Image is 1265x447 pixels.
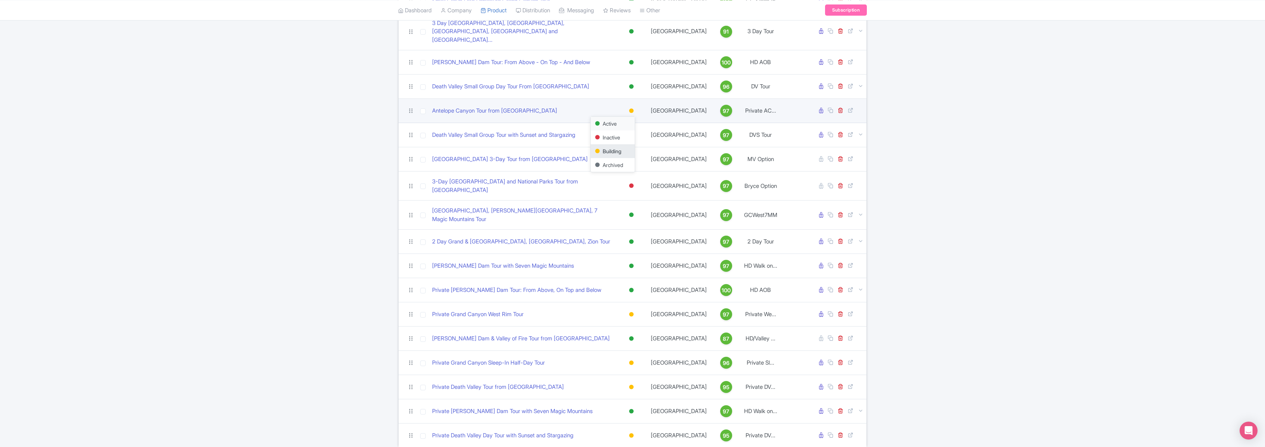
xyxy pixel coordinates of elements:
[646,302,711,327] td: [GEOGRAPHIC_DATA]
[432,131,575,139] a: Death Valley Small Group Tour with Sunset and Stargazing
[714,105,738,117] a: 97
[628,285,635,296] div: Active
[714,429,738,441] a: 95
[741,278,780,302] td: HD AOB
[591,144,635,158] div: Building
[723,211,729,219] span: 97
[646,171,711,201] td: [GEOGRAPHIC_DATA]
[628,106,635,116] div: Building
[741,147,780,171] td: MV Option
[741,99,780,123] td: Private AC...
[646,351,711,375] td: [GEOGRAPHIC_DATA]
[432,407,593,416] a: Private [PERSON_NAME] Dam Tour with Seven Magic Mountains
[714,284,738,296] a: 100
[741,375,780,399] td: Private DV...
[628,382,635,393] div: Building
[1240,422,1258,440] div: Open Intercom Messenger
[432,207,613,223] a: [GEOGRAPHIC_DATA], [PERSON_NAME][GEOGRAPHIC_DATA], 7 Magic Mountains Tour
[432,155,588,164] a: [GEOGRAPHIC_DATA] 3-Day Tour from [GEOGRAPHIC_DATA]
[714,260,738,272] a: 97
[741,254,780,278] td: HD Walk on...
[628,236,635,247] div: Active
[722,59,731,67] span: 100
[714,236,738,248] a: 97
[628,81,635,92] div: Active
[646,375,711,399] td: [GEOGRAPHIC_DATA]
[741,75,780,99] td: DV Tour
[646,399,711,424] td: [GEOGRAPHIC_DATA]
[741,230,780,254] td: 2 Day Tour
[628,430,635,441] div: Building
[432,82,589,91] a: Death Valley Small Group Day Tour From [GEOGRAPHIC_DATA]
[432,286,602,295] a: Private [PERSON_NAME] Dam Tour: From Above, On Top and Below
[628,26,635,37] div: Active
[432,383,564,391] a: Private Death Valley Tour from [GEOGRAPHIC_DATA]
[432,431,574,440] a: Private Death Valley Day Tour with Sunset and Stargazing
[628,333,635,344] div: Active
[714,209,738,221] a: 97
[723,83,730,91] span: 96
[825,4,867,16] a: Subscription
[628,180,635,191] div: Inactive
[628,309,635,320] div: Building
[723,182,729,190] span: 97
[714,56,738,68] a: 100
[432,19,613,44] a: 3 Day [GEOGRAPHIC_DATA], [GEOGRAPHIC_DATA], [GEOGRAPHIC_DATA], [GEOGRAPHIC_DATA] and [GEOGRAPHIC_...
[628,261,635,271] div: Active
[628,358,635,368] div: Building
[591,117,635,130] div: Active
[628,57,635,68] div: Active
[741,351,780,375] td: Private Sl...
[741,171,780,201] td: Bryce Option
[723,262,729,270] span: 97
[591,158,635,172] div: Archived
[723,107,729,115] span: 97
[714,405,738,417] a: 97
[432,359,545,367] a: Private Grand Canyon Sleep-In Half-Day Tour
[741,201,780,230] td: GCWest7MM
[714,357,738,369] a: 96
[723,335,729,343] span: 87
[714,26,738,38] a: 91
[432,310,524,319] a: Private Grand Canyon West Rim Tour
[723,359,730,367] span: 96
[723,407,729,416] span: 97
[723,311,729,319] span: 97
[741,302,780,327] td: Private We...
[714,81,738,92] a: 96
[646,75,711,99] td: [GEOGRAPHIC_DATA]
[723,155,729,164] span: 97
[432,262,574,270] a: [PERSON_NAME] Dam Tour with Seven Magic Mountains
[646,13,711,50] td: [GEOGRAPHIC_DATA]
[714,180,738,192] a: 97
[646,254,711,278] td: [GEOGRAPHIC_DATA]
[741,50,780,75] td: HD AOB
[432,237,610,246] a: 2 Day Grand & [GEOGRAPHIC_DATA], [GEOGRAPHIC_DATA], Zion Tour
[628,406,635,417] div: Active
[646,147,711,171] td: [GEOGRAPHIC_DATA]
[646,327,711,351] td: [GEOGRAPHIC_DATA]
[714,381,738,393] a: 95
[714,129,738,141] a: 97
[646,50,711,75] td: [GEOGRAPHIC_DATA]
[741,13,780,50] td: 3 Day Tour
[741,327,780,351] td: HD/Valley ...
[646,99,711,123] td: [GEOGRAPHIC_DATA]
[628,210,635,220] div: Active
[432,334,610,343] a: [PERSON_NAME] Dam & Valley of Fire Tour from [GEOGRAPHIC_DATA]
[723,383,730,391] span: 95
[714,308,738,320] a: 97
[722,286,731,295] span: 100
[714,333,738,344] a: 87
[432,177,613,194] a: 3-Day [GEOGRAPHIC_DATA] and National Parks Tour from [GEOGRAPHIC_DATA]
[723,131,729,139] span: 97
[723,432,730,440] span: 95
[741,123,780,147] td: DVS Tour
[723,28,729,36] span: 91
[646,201,711,230] td: [GEOGRAPHIC_DATA]
[646,278,711,302] td: [GEOGRAPHIC_DATA]
[723,238,729,246] span: 97
[432,58,590,67] a: [PERSON_NAME] Dam Tour: From Above - On Top - And Below
[646,123,711,147] td: [GEOGRAPHIC_DATA]
[646,230,711,254] td: [GEOGRAPHIC_DATA]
